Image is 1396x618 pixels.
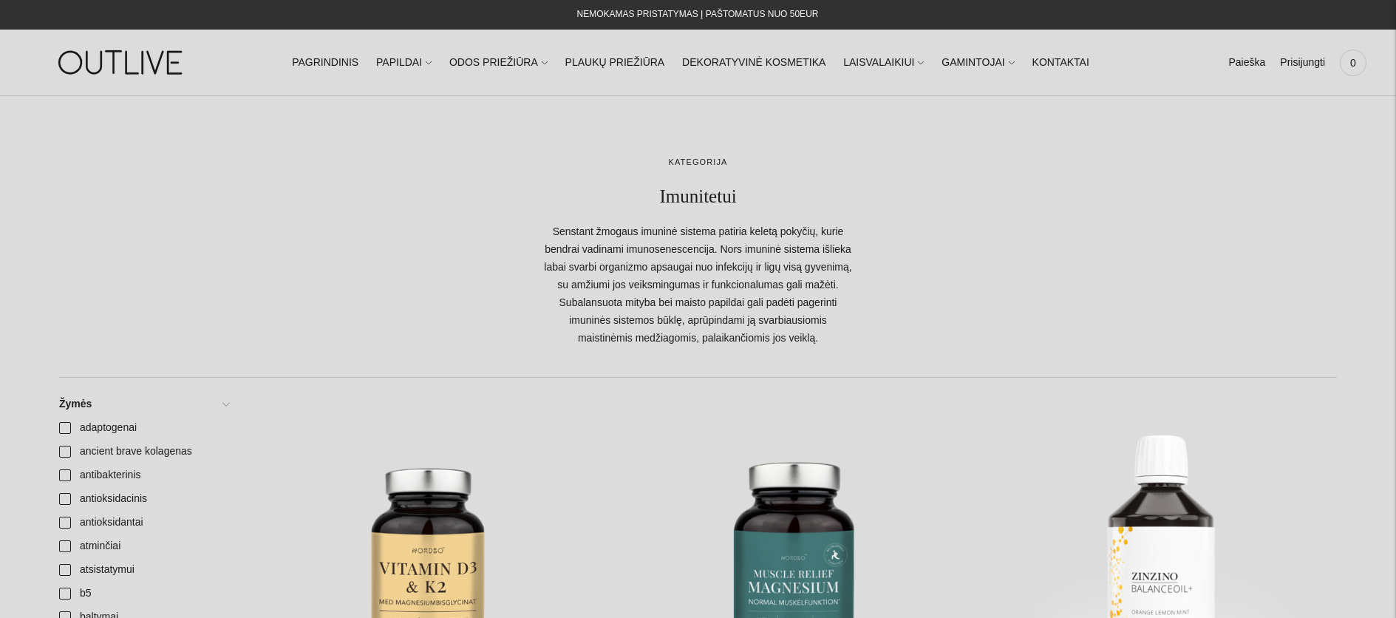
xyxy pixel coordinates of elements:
a: ODOS PRIEŽIŪRA [449,47,548,79]
a: PAPILDAI [376,47,432,79]
a: 0 [1340,47,1366,79]
a: Paieška [1228,47,1265,79]
a: b5 [50,582,237,605]
a: adaptogenai [50,416,237,440]
a: antibakterinis [50,463,237,487]
a: ancient brave kolagenas [50,440,237,463]
a: LAISVALAIKIUI [843,47,924,79]
a: atminčiai [50,534,237,558]
img: OUTLIVE [30,37,214,88]
a: GAMINTOJAI [942,47,1014,79]
a: Prisijungti [1280,47,1325,79]
a: atsistatymui [50,558,237,582]
a: antioksidantai [50,511,237,534]
a: antioksidacinis [50,487,237,511]
div: NEMOKAMAS PRISTATYMAS Į PAŠTOMATUS NUO 50EUR [577,6,819,24]
span: 0 [1343,52,1363,73]
a: KONTAKTAI [1032,47,1089,79]
a: DEKORATYVINĖ KOSMETIKA [682,47,825,79]
a: PLAUKŲ PRIEŽIŪRA [565,47,665,79]
a: Žymės [50,393,237,416]
a: PAGRINDINIS [292,47,358,79]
